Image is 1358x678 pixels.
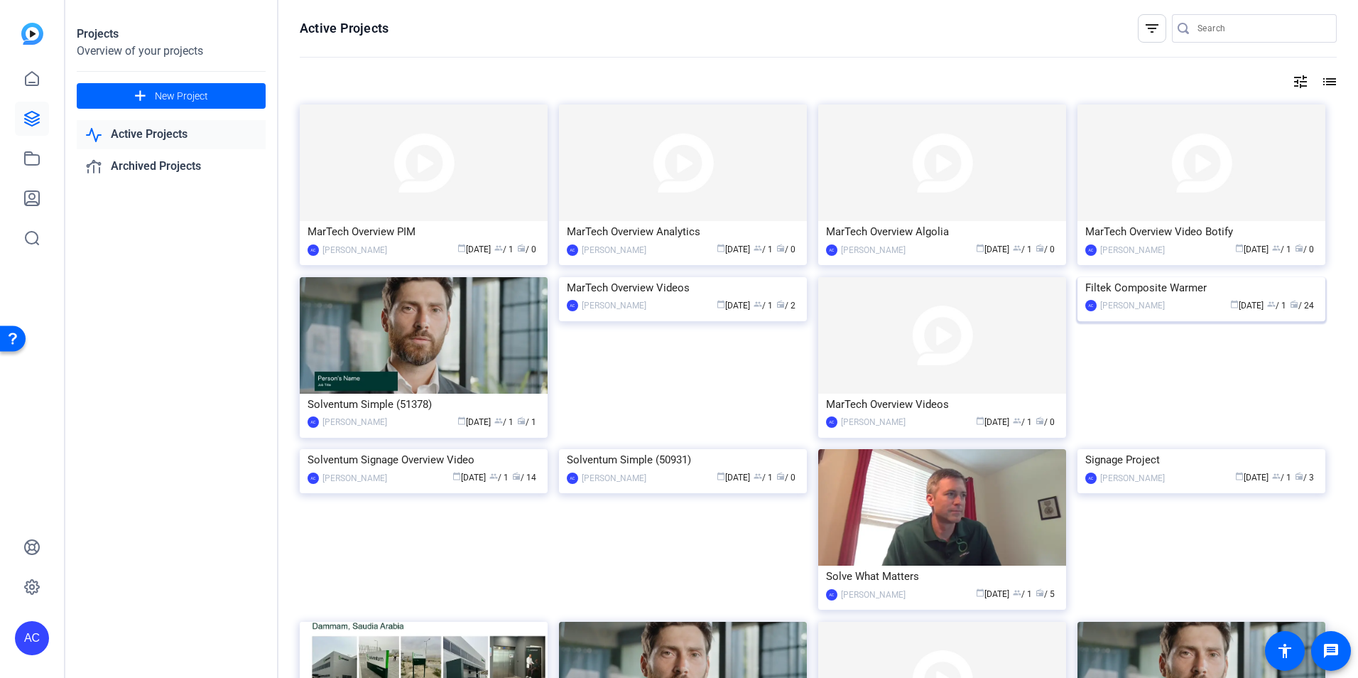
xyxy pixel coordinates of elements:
[308,473,319,484] div: AC
[976,589,1009,599] span: [DATE]
[776,244,795,254] span: / 0
[754,472,762,480] span: group
[1295,472,1303,480] span: radio
[754,473,773,483] span: / 1
[976,588,984,597] span: calendar_today
[517,244,536,254] span: / 0
[717,244,750,254] span: [DATE]
[1085,449,1318,470] div: Signage Project
[322,243,387,257] div: [PERSON_NAME]
[776,472,785,480] span: radio
[776,244,785,252] span: radio
[131,87,149,105] mat-icon: add
[457,244,466,252] span: calendar_today
[1235,244,1244,252] span: calendar_today
[1013,244,1032,254] span: / 1
[155,89,208,104] span: New Project
[567,277,799,298] div: MarTech Overview Videos
[1036,588,1044,597] span: radio
[77,83,266,109] button: New Project
[1197,20,1325,37] input: Search
[494,244,514,254] span: / 1
[754,301,773,311] span: / 1
[754,244,773,254] span: / 1
[457,416,466,425] span: calendar_today
[1036,589,1055,599] span: / 5
[489,473,509,483] span: / 1
[1230,300,1239,308] span: calendar_today
[776,473,795,483] span: / 0
[77,120,266,149] a: Active Projects
[77,26,266,43] div: Projects
[717,301,750,311] span: [DATE]
[322,471,387,485] div: [PERSON_NAME]
[1295,244,1303,252] span: radio
[517,244,526,252] span: radio
[494,244,503,252] span: group
[841,588,906,602] div: [PERSON_NAME]
[21,23,43,45] img: blue-gradient.svg
[841,243,906,257] div: [PERSON_NAME]
[1036,417,1055,427] span: / 0
[776,301,795,311] span: / 2
[976,244,1009,254] span: [DATE]
[1100,243,1165,257] div: [PERSON_NAME]
[308,244,319,256] div: AC
[1085,300,1097,311] div: AC
[1290,300,1298,308] span: radio
[567,244,578,256] div: AC
[517,417,536,427] span: / 1
[754,300,762,308] span: group
[300,20,389,37] h1: Active Projects
[826,589,837,601] div: AC
[308,416,319,428] div: AC
[1085,277,1318,298] div: Filtek Composite Warmer
[1085,473,1097,484] div: AC
[1230,301,1264,311] span: [DATE]
[567,221,799,242] div: MarTech Overview Analytics
[512,473,536,483] span: / 14
[1085,221,1318,242] div: MarTech Overview Video Botify
[826,244,837,256] div: AC
[1290,301,1314,311] span: / 24
[754,244,762,252] span: group
[452,472,461,480] span: calendar_today
[1235,244,1269,254] span: [DATE]
[567,449,799,470] div: Solventum Simple (50931)
[841,415,906,429] div: [PERSON_NAME]
[976,417,1009,427] span: [DATE]
[1013,417,1032,427] span: / 1
[1295,473,1314,483] span: / 3
[308,449,540,470] div: Solventum Signage Overview Video
[1013,589,1032,599] span: / 1
[1267,300,1276,308] span: group
[457,244,491,254] span: [DATE]
[1272,473,1291,483] span: / 1
[717,300,725,308] span: calendar_today
[717,473,750,483] span: [DATE]
[1036,244,1044,252] span: radio
[77,152,266,181] a: Archived Projects
[489,472,498,480] span: group
[1013,416,1021,425] span: group
[1036,244,1055,254] span: / 0
[512,472,521,480] span: radio
[1013,244,1021,252] span: group
[826,416,837,428] div: AC
[567,300,578,311] div: AC
[1295,244,1314,254] span: / 0
[1144,20,1161,37] mat-icon: filter_list
[1276,642,1293,660] mat-icon: accessibility
[77,43,266,60] div: Overview of your projects
[826,566,1058,587] div: Solve What Matters
[1272,244,1291,254] span: / 1
[1272,472,1281,480] span: group
[457,417,491,427] span: [DATE]
[1100,471,1165,485] div: [PERSON_NAME]
[1292,73,1309,90] mat-icon: tune
[1322,642,1340,660] mat-icon: message
[1320,73,1337,90] mat-icon: list
[1235,473,1269,483] span: [DATE]
[567,473,578,484] div: AC
[1100,298,1165,313] div: [PERSON_NAME]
